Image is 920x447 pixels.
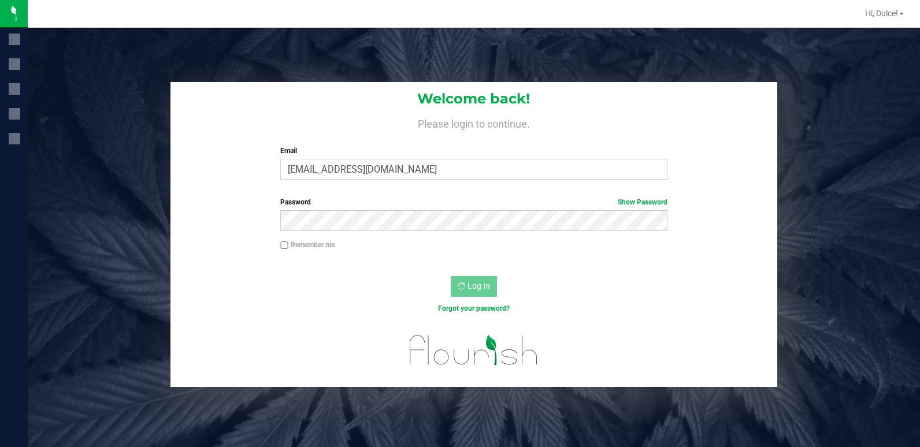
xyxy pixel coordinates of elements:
[170,116,777,129] h4: Please login to continue.
[451,276,497,297] button: Log In
[438,304,510,312] a: Forgot your password?
[468,281,490,290] span: Log In
[280,240,335,250] label: Remember me
[280,241,288,249] input: Remember me
[280,146,667,156] label: Email
[618,198,667,206] a: Show Password
[170,91,777,106] h1: Welcome back!
[865,9,898,18] span: Hi, Dulce!
[398,326,550,374] img: flourish_logo.svg
[280,198,311,206] span: Password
